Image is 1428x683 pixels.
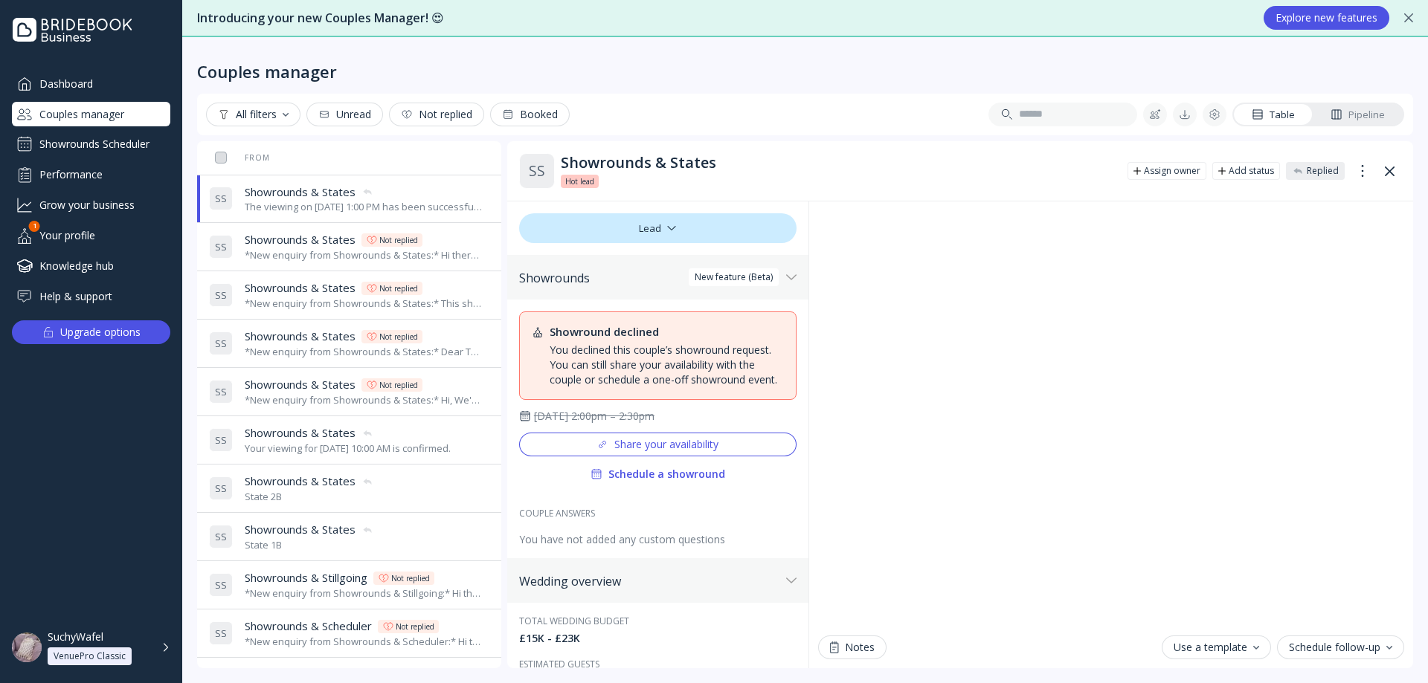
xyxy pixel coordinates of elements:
div: Not replied [396,621,434,632]
div: *New enquiry from Showrounds & Scheduler:* Hi there! We were hoping to use the Bridebook calendar... [245,635,483,649]
div: Total wedding budget [519,615,797,627]
span: Showrounds & Stillgoing [245,570,367,586]
button: Use a template [1162,635,1271,659]
button: Not replied [389,103,484,126]
div: Your viewing for [DATE] 10:00 AM is confirmed. [245,441,451,456]
a: Performance [12,162,170,187]
div: Use a template [1174,641,1259,653]
div: Booked [502,109,558,120]
div: Introducing your new Couples Manager! 😍 [197,10,1249,27]
div: S S [209,621,233,645]
div: New feature (Beta) [695,271,773,283]
div: 1 [29,221,40,232]
div: COUPLE ANSWERS [519,507,797,519]
a: Dashboard [12,71,170,96]
div: Showround declined [550,324,784,340]
div: S S [519,153,555,189]
div: Your profile [12,223,170,247]
div: Showrounds [519,271,780,285]
iframe: Chat [818,201,1404,627]
a: Showrounds Scheduler [12,132,170,156]
div: Assign owner [1144,165,1200,177]
div: Table [1252,108,1295,122]
div: £15K - £23K [519,631,797,646]
div: You have not added any custom questions [519,532,797,547]
div: S S [209,476,233,500]
div: *New enquiry from Showrounds & States:* Dear Team, Your venue has caught our eye for our upcoming... [245,345,483,359]
div: Share your availability [596,438,718,450]
div: Unread [318,109,371,120]
div: Notes [830,641,875,653]
button: Share your availability [519,433,797,456]
button: Schedule follow-up [1277,635,1404,659]
div: Wedding overview [519,574,780,589]
button: Booked [490,103,570,126]
span: Showrounds & States [245,184,356,200]
div: Showrounds & States [561,154,1116,172]
span: Hot lead [565,175,594,187]
a: Knowledge hub [12,253,170,278]
div: State 2B [245,490,373,504]
button: Explore new features [1264,6,1389,30]
span: Showrounds & States [245,377,356,392]
div: Not replied [379,379,418,391]
a: Grow your business [12,192,170,217]
div: Replied [1307,165,1339,177]
div: Not replied [391,572,430,584]
div: You declined this couple’s showround request. You can still share your availability with the coup... [550,343,784,387]
div: VenuePro Classic [54,650,126,662]
div: The viewing on [DATE] 1:00 PM has been successfully cancelled by SuchyWafel. [245,200,483,214]
button: Schedule a showround [519,462,797,486]
div: S S [209,380,233,404]
a: Help & support [12,284,170,308]
button: Upgrade options [12,320,170,344]
div: Explore new features [1276,12,1377,24]
div: S S [209,235,233,259]
button: Unread [306,103,383,126]
div: Schedule follow-up [1289,641,1392,653]
div: Not replied [401,109,472,120]
div: Not replied [379,282,418,294]
div: S S [209,187,233,210]
div: From [209,152,270,163]
div: S S [209,428,233,452]
button: Notes [818,635,887,659]
span: Showrounds & Scheduler [245,618,372,634]
div: S S [209,283,233,307]
div: Lead [519,213,797,243]
div: *New enquiry from Showrounds & States:* Hi, We're interested in your venue! Can you let us know w... [245,393,483,407]
div: *New enquiry from Showrounds & Stillgoing:* Hi there! We were hoping to use the Bridebook calenda... [245,586,483,601]
div: Pipeline [1331,108,1385,122]
span: Showrounds & States [245,232,356,247]
div: *New enquiry from Showrounds & States:* Hi there! We were hoping to use the Bridebook calendar to... [245,248,483,262]
button: All filters [206,103,300,126]
div: *New enquiry from Showrounds & States:* This should trigger State 2B. Request more availability +... [245,297,483,311]
span: Showrounds & States [245,328,356,344]
span: Showrounds & States [245,280,356,296]
div: All filters [218,109,289,120]
span: Showrounds & States [245,425,356,441]
div: S S [209,331,233,355]
a: Your profile1 [12,223,170,247]
div: SuchyWafel [48,630,103,644]
div: Add status [1229,165,1274,177]
div: Estimated guests [519,658,797,670]
div: Couples manager [197,61,337,82]
img: dpr=1,fit=cover,g=face,w=48,h=48 [12,632,42,662]
div: Schedule a showround [591,468,725,480]
div: Not replied [379,234,418,246]
div: S S [209,525,233,548]
div: Not replied [379,331,418,343]
div: State 1B [245,538,373,552]
div: S S [209,573,233,597]
span: Btest & Dtest [245,667,318,682]
a: Couples manager [12,102,170,126]
span: Showrounds & States [245,473,356,489]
